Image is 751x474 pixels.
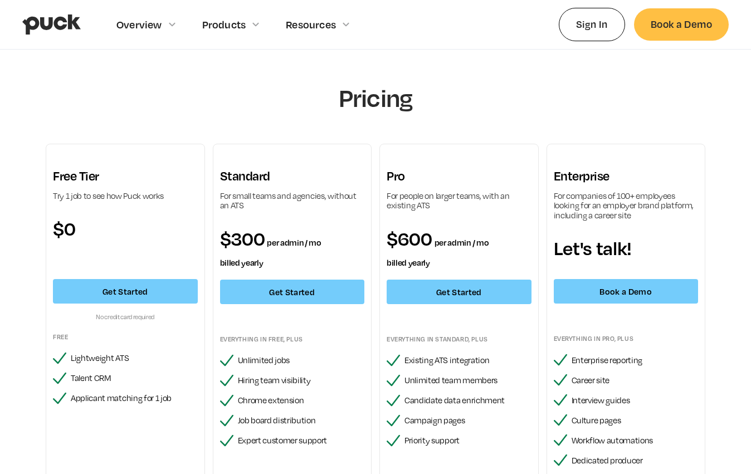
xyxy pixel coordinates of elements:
a: Get Started [387,280,531,304]
div: Everything in pro, plus [554,334,699,343]
div: Free [53,333,198,341]
div: Career site [572,375,699,385]
a: Book a Demo [634,8,729,40]
div: For people on larger teams, with an existing ATS [387,191,531,211]
div: Workflow automations [572,436,699,446]
div: No credit card required [53,312,198,321]
div: Applicant matching for 1 job [71,393,198,403]
div: Hiring team visibility [238,375,365,385]
a: Sign In [559,8,625,41]
div: Job board distribution [238,416,365,426]
a: Get Started [220,280,365,304]
div: $300 [220,228,365,268]
div: Chrome extension [238,395,365,405]
div: Try 1 job to see how Puck works [53,191,198,201]
div: $600 [387,228,531,268]
div: Enterprise reporting [572,355,699,365]
div: Lightweight ATS [71,353,198,363]
div: Unlimited team members [404,375,531,385]
div: Let's talk! [554,238,699,258]
div: For companies of 100+ employees looking for an employer brand platform, including a career site [554,191,699,221]
h1: Pricing [194,83,557,113]
span: per admin / mo billed yearly [220,237,321,267]
a: Book a Demo [554,279,699,304]
h3: Pro [387,168,531,184]
h3: Enterprise [554,168,699,184]
h3: Free Tier [53,168,198,184]
div: $0 [53,218,198,238]
div: Talent CRM [71,373,198,383]
div: Dedicated producer [572,456,699,466]
div: Everything in standard, plus [387,335,531,344]
div: Everything in FREE, plus [220,335,365,344]
h3: Standard [220,168,365,184]
div: Products [202,18,246,31]
div: Candidate data enrichment [404,395,531,405]
div: Expert customer support [238,436,365,446]
div: Unlimited jobs [238,355,365,365]
div: Resources [286,18,336,31]
div: Interview guides [572,395,699,405]
span: per admin / mo billed yearly [387,237,489,267]
div: Priority support [404,436,531,446]
div: Culture pages [572,416,699,426]
div: For small teams and agencies, without an ATS [220,191,365,211]
div: Campaign pages [404,416,531,426]
div: Existing ATS integration [404,355,531,365]
div: Overview [116,18,162,31]
a: Get Started [53,279,198,304]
